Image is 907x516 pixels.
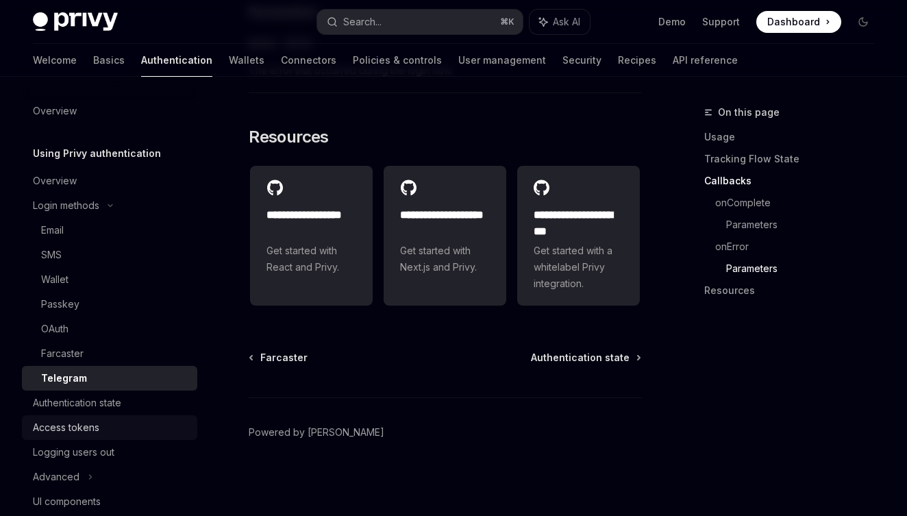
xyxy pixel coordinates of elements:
a: OAuth [22,317,197,341]
a: onError [715,236,885,258]
button: Search...⌘K [317,10,523,34]
div: Login methods [33,197,99,214]
div: Authentication state [33,395,121,411]
img: dark logo [33,12,118,32]
a: Basics [93,44,125,77]
div: Telegram [41,370,87,386]
a: Demo [658,15,686,29]
div: Access tokens [33,419,99,436]
button: Toggle dark mode [852,11,874,33]
div: Wallet [41,271,69,288]
a: Parameters [726,258,885,280]
span: Get started with React and Privy. [266,243,356,275]
a: Usage [704,126,885,148]
a: Welcome [33,44,77,77]
div: OAuth [41,321,69,337]
a: Dashboard [756,11,841,33]
span: Farcaster [260,351,308,365]
button: Ask AI [530,10,590,34]
a: Callbacks [704,170,885,192]
a: Logging users out [22,440,197,465]
a: Overview [22,169,197,193]
a: UI components [22,489,197,514]
a: SMS [22,243,197,267]
div: Advanced [33,469,79,485]
a: User management [458,44,546,77]
a: Wallets [229,44,264,77]
div: Overview [33,173,77,189]
div: Email [41,222,64,238]
div: Passkey [41,296,79,312]
a: Authentication state [22,391,197,415]
div: UI components [33,493,101,510]
a: Overview [22,99,197,123]
span: Get started with Next.js and Privy. [400,243,490,275]
a: API reference [673,44,738,77]
a: Policies & controls [353,44,442,77]
a: Authentication state [531,351,640,365]
a: Telegram [22,366,197,391]
a: Authentication [141,44,212,77]
a: Tracking Flow State [704,148,885,170]
a: Resources [704,280,885,302]
h5: Using Privy authentication [33,145,161,162]
a: Recipes [618,44,656,77]
div: Search... [343,14,382,30]
a: Farcaster [250,351,308,365]
span: Ask AI [553,15,580,29]
a: Security [562,44,601,77]
div: Farcaster [41,345,84,362]
span: Resources [249,126,329,148]
a: Email [22,218,197,243]
a: Support [702,15,740,29]
span: Dashboard [767,15,820,29]
span: Get started with a whitelabel Privy integration. [534,243,623,292]
div: SMS [41,247,62,263]
a: Powered by [PERSON_NAME] [249,426,384,439]
a: Passkey [22,292,197,317]
span: ⌘ K [500,16,514,27]
a: Connectors [281,44,336,77]
div: Overview [33,103,77,119]
a: onComplete [715,192,885,214]
a: Farcaster [22,341,197,366]
a: Access tokens [22,415,197,440]
div: Logging users out [33,444,114,460]
span: Authentication state [531,351,630,365]
a: Wallet [22,267,197,292]
span: On this page [718,104,780,121]
a: Parameters [726,214,885,236]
